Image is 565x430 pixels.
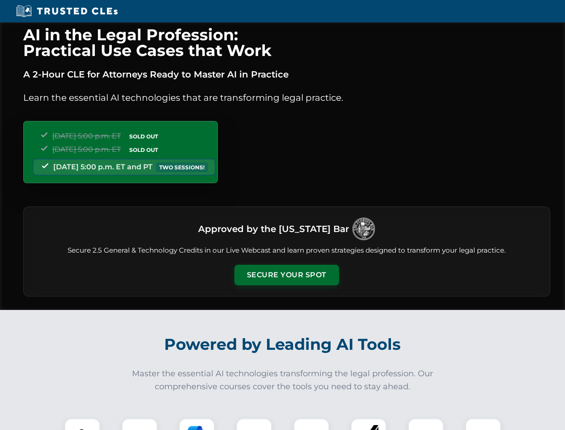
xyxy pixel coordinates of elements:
p: Secure 2.5 General & Technology Credits in our Live Webcast and learn proven strategies designed ... [34,245,539,256]
p: Master the essential AI technologies transforming the legal profession. Our comprehensive courses... [126,367,439,393]
h1: AI in the Legal Profession: Practical Use Cases that Work [23,27,550,58]
span: SOLD OUT [126,145,161,155]
span: [DATE] 5:00 p.m. ET [52,145,121,154]
p: Learn the essential AI technologies that are transforming legal practice. [23,90,550,105]
button: Secure Your Spot [234,265,339,285]
h2: Powered by Leading AI Tools [35,329,531,360]
span: SOLD OUT [126,132,161,141]
p: A 2-Hour CLE for Attorneys Ready to Master AI in Practice [23,67,550,82]
h3: Approved by the [US_STATE] Bar [198,221,349,237]
img: Logo [353,218,375,240]
img: Trusted CLEs [13,4,120,18]
span: [DATE] 5:00 p.m. ET [52,132,121,140]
